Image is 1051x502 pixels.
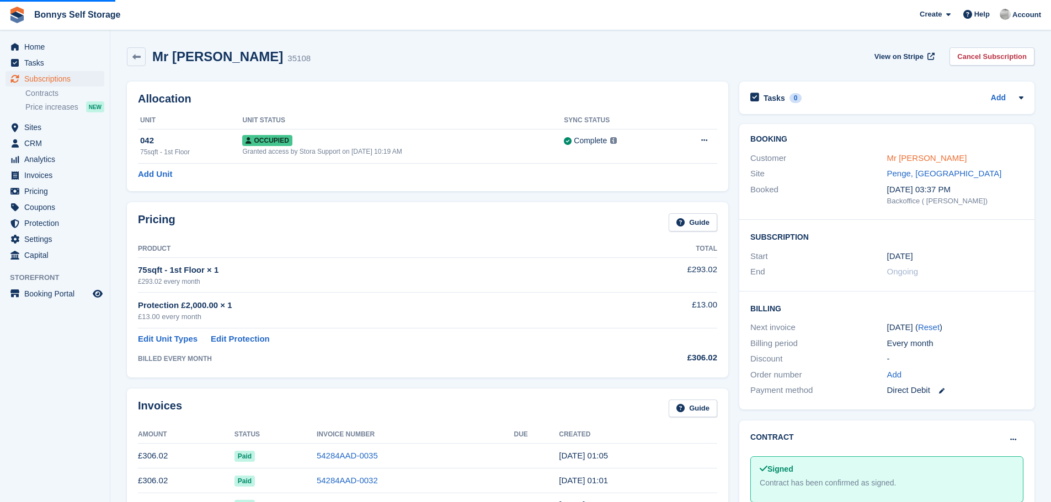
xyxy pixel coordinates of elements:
div: Every month [887,337,1023,350]
h2: Invoices [138,400,182,418]
a: menu [6,183,104,199]
div: Customer [750,152,887,165]
div: 75sqft - 1st Floor [140,147,242,157]
h2: Contract [750,431,794,443]
h2: Pricing [138,213,175,231]
a: menu [6,286,104,301]
div: Discount [750,353,887,365]
span: Create [920,9,942,20]
div: £306.02 [610,352,717,364]
span: Coupons [24,199,90,215]
th: Total [610,240,717,258]
span: Paid [234,476,255,487]
a: 54284AAD-0035 [317,451,378,460]
th: Status [234,426,317,444]
a: menu [6,247,104,263]
span: Ongoing [887,267,919,276]
span: Pricing [24,183,90,199]
div: 75sqft - 1st Floor × 1 [138,264,610,277]
div: End [750,266,887,278]
h2: Booking [750,135,1023,144]
span: Analytics [24,152,90,167]
div: Booked [750,183,887,207]
div: Complete [574,135,607,147]
h2: Mr [PERSON_NAME] [152,49,283,64]
a: menu [6,215,104,231]
time: 2025-07-25 00:05:51 UTC [559,451,608,460]
a: menu [6,168,104,183]
div: Start [750,250,887,263]
time: 2024-03-25 00:00:00 UTC [887,250,913,263]
th: Invoice Number [317,426,514,444]
div: Payment method [750,384,887,397]
span: Subscriptions [24,71,90,87]
a: Reset [918,322,940,332]
th: Product [138,240,610,258]
span: Settings [24,231,90,247]
th: Created [559,426,717,444]
a: Edit Protection [211,333,270,346]
div: Next invoice [750,321,887,334]
td: £306.02 [138,444,234,468]
div: Backoffice ( [PERSON_NAME]) [887,196,1023,207]
div: Granted access by Stora Support on [DATE] 10:19 AM [242,147,564,156]
a: Preview store [91,287,104,300]
span: CRM [24,136,90,151]
a: Add Unit [138,168,172,181]
img: stora-icon-8386f47178a22dfd0bd8f6a31ec36ba5ce8667c1dd55bd0f319d3a0aa187defe.svg [9,7,25,23]
span: Protection [24,215,90,231]
a: menu [6,120,104,135]
a: menu [6,55,104,71]
a: menu [6,39,104,55]
img: James Bonny [1000,9,1011,20]
div: £13.00 every month [138,311,610,322]
th: Sync Status [564,112,670,129]
span: Paid [234,451,255,462]
span: Invoices [24,168,90,183]
a: Bonnys Self Storage [30,6,125,24]
h2: Tasks [764,93,785,103]
div: [DATE] 03:37 PM [887,183,1023,196]
a: Guide [669,213,717,231]
a: Add [991,92,1006,105]
th: Due [514,426,559,444]
div: Contract has been confirmed as signed. [760,477,1014,489]
span: Home [24,39,90,55]
a: menu [6,71,104,87]
a: menu [6,231,104,247]
div: - [887,353,1023,365]
div: Signed [760,463,1014,475]
th: Unit [138,112,242,129]
span: Occupied [242,135,292,146]
th: Amount [138,426,234,444]
a: Guide [669,400,717,418]
a: Price increases NEW [25,101,104,113]
a: Contracts [25,88,104,99]
div: 35108 [287,52,311,65]
div: Billing period [750,337,887,350]
div: Site [750,168,887,180]
a: menu [6,199,104,215]
td: £306.02 [138,468,234,493]
td: £293.02 [610,257,717,292]
div: BILLED EVERY MONTH [138,354,610,364]
span: Account [1012,9,1041,20]
span: Price increases [25,102,78,112]
div: Order number [750,369,887,381]
a: Mr [PERSON_NAME] [887,153,967,163]
div: [DATE] ( ) [887,321,1023,334]
span: Help [974,9,990,20]
a: menu [6,136,104,151]
div: Direct Debit [887,384,1023,397]
h2: Subscription [750,231,1023,242]
span: View on Stripe [874,51,924,62]
span: Booking Portal [24,286,90,301]
span: Capital [24,247,90,263]
th: Unit Status [242,112,564,129]
a: menu [6,152,104,167]
div: Protection £2,000.00 × 1 [138,299,610,312]
a: 54284AAD-0032 [317,476,378,485]
div: £293.02 every month [138,277,610,287]
h2: Allocation [138,93,717,105]
a: View on Stripe [870,47,937,66]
